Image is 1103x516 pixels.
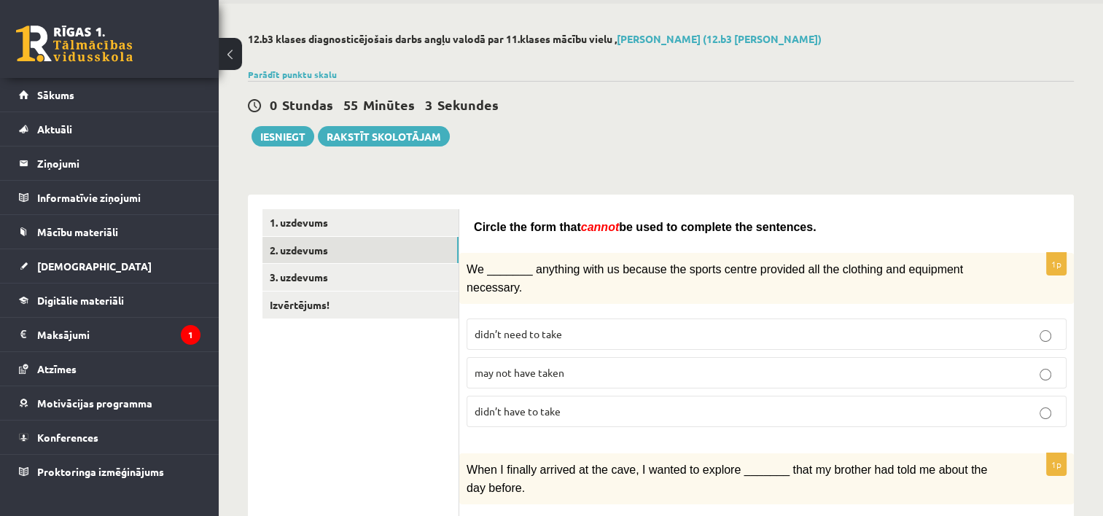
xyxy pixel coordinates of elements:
[16,26,133,62] a: Rīgas 1. Tālmācības vidusskola
[19,318,200,351] a: Maksājumi1
[37,146,200,180] legend: Ziņojumi
[181,325,200,345] i: 1
[262,264,459,291] a: 3. uzdevums
[363,96,415,113] span: Minūtes
[1040,407,1051,419] input: didn’t have to take
[19,112,200,146] a: Aktuāli
[37,396,152,410] span: Motivācijas programma
[318,126,450,146] a: Rakstīt skolotājam
[475,327,562,340] span: didn’t need to take
[19,215,200,249] a: Mācību materiāli
[19,249,200,283] a: [DEMOGRAPHIC_DATA]
[37,122,72,136] span: Aktuāli
[248,69,337,80] a: Parādīt punktu skalu
[37,225,118,238] span: Mācību materiāli
[37,181,200,214] legend: Informatīvie ziņojumi
[37,431,98,444] span: Konferences
[467,263,963,293] span: We _______ anything with us because the sports centre provided all the clothing and equipment nec...
[37,259,152,273] span: [DEMOGRAPHIC_DATA]
[19,386,200,420] a: Motivācijas programma
[343,96,358,113] span: 55
[475,366,564,379] span: may not have taken
[1040,369,1051,380] input: may not have taken
[19,455,200,488] a: Proktoringa izmēģinājums
[262,292,459,318] a: Izvērtējums!
[1040,330,1051,342] input: didn’t need to take
[425,96,432,113] span: 3
[252,126,314,146] button: Iesniegt
[1046,252,1067,275] p: 1p
[19,146,200,180] a: Ziņojumi
[248,33,1074,45] h2: 12.b3 klases diagnosticējošais darbs angļu valodā par 11.klases mācību vielu ,
[619,221,816,233] span: be used to complete the sentences.
[617,32,822,45] a: [PERSON_NAME] (12.b3 [PERSON_NAME])
[437,96,499,113] span: Sekundes
[1046,453,1067,476] p: 1p
[37,318,200,351] legend: Maksājumi
[467,464,987,493] span: When I finally arrived at the cave, I wanted to explore _______ that my brother had told me about...
[37,465,164,478] span: Proktoringa izmēģinājums
[19,284,200,317] a: Digitālie materiāli
[19,352,200,386] a: Atzīmes
[19,421,200,454] a: Konferences
[262,237,459,264] a: 2. uzdevums
[282,96,333,113] span: Stundas
[19,181,200,214] a: Informatīvie ziņojumi
[37,88,74,101] span: Sākums
[474,221,581,233] span: Circle the form that
[37,294,124,307] span: Digitālie materiāli
[581,221,619,233] span: cannot
[262,209,459,236] a: 1. uzdevums
[270,96,277,113] span: 0
[19,78,200,112] a: Sākums
[475,404,561,418] span: didn’t have to take
[37,362,77,375] span: Atzīmes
